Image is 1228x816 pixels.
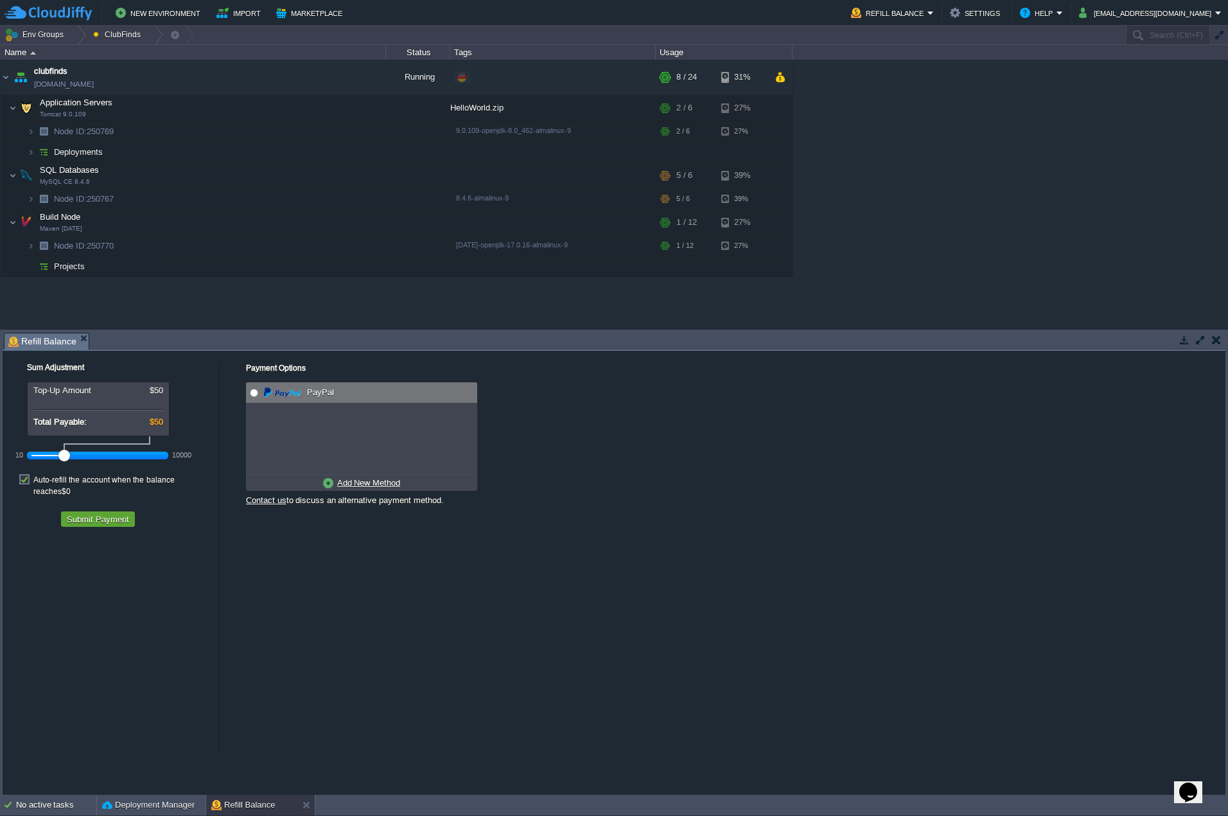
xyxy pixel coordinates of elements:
img: AMDAwAAAACH5BAEAAAAALAAAAAABAAEAAAICRAEAOw== [27,142,35,162]
div: Status [387,45,450,60]
button: [EMAIL_ADDRESS][DOMAIN_NAME] [1079,5,1215,21]
button: Help [1020,5,1057,21]
a: SQL DatabasesMySQL CE 8.4.6 [39,165,101,175]
div: 31% [721,60,763,94]
button: Settings [950,5,1004,21]
div: Top-Up Amount [33,386,163,395]
div: HelloWorld.zip [450,95,656,121]
img: AMDAwAAAACH5BAEAAAAALAAAAAABAAEAAAICRAEAOw== [35,142,53,162]
div: 2 / 6 [676,95,692,121]
div: No active tasks [16,795,96,815]
img: AMDAwAAAACH5BAEAAAAALAAAAAABAAEAAAICRAEAOw== [17,209,35,235]
div: 10000 [172,451,191,459]
button: New Environment [116,5,204,21]
a: Add New Method [320,475,403,491]
u: Add New Method [337,478,400,488]
span: SQL Databases [39,164,101,175]
div: 27% [721,121,763,141]
div: Running [386,60,450,94]
div: to discuss an alternative payment method. [246,492,477,506]
img: AMDAwAAAACH5BAEAAAAALAAAAAABAAEAAAICRAEAOw== [27,189,35,209]
button: Refill Balance [851,5,927,21]
div: Usage [656,45,792,60]
a: Deployments [53,146,105,157]
button: Marketplace [276,5,346,21]
span: Application Servers [39,97,114,108]
img: AMDAwAAAACH5BAEAAAAALAAAAAABAAEAAAICRAEAOw== [12,60,30,94]
span: 8.4.6-almalinux-9 [456,194,509,202]
a: [DOMAIN_NAME] [34,78,94,91]
div: Name [1,45,385,60]
span: Tomcat 9.0.109 [40,111,86,118]
img: AMDAwAAAACH5BAEAAAAALAAAAAABAAEAAAICRAEAOw== [17,163,35,188]
a: Application ServersTomcat 9.0.109 [39,98,114,107]
iframe: chat widget [1174,765,1215,803]
span: $50 [150,386,163,395]
div: 10 [15,451,23,459]
span: PayPal [304,387,334,397]
label: Payment Options [246,364,306,373]
img: AMDAwAAAACH5BAEAAAAALAAAAAABAAEAAAICRAEAOw== [1,60,11,94]
span: Refill Balance [8,333,76,350]
div: Total Payable: [33,417,163,427]
div: 27% [721,209,763,235]
a: clubfinds [34,65,67,78]
button: Env Groups [4,26,68,44]
div: 39% [721,163,763,188]
img: AMDAwAAAACH5BAEAAAAALAAAAAABAAEAAAICRAEAOw== [27,256,35,276]
div: 5 / 6 [676,163,692,188]
span: 250770 [53,240,116,251]
span: 250769 [53,126,116,137]
img: AMDAwAAAACH5BAEAAAAALAAAAAABAAEAAAICRAEAOw== [27,236,35,256]
span: Build Node [39,211,82,222]
span: MySQL CE 8.4.6 [40,178,90,186]
div: 27% [721,95,763,121]
span: Node ID: [54,194,87,204]
a: Node ID:250770 [53,240,116,251]
img: AMDAwAAAACH5BAEAAAAALAAAAAABAAEAAAICRAEAOw== [9,209,17,235]
img: AMDAwAAAACH5BAEAAAAALAAAAAABAAEAAAICRAEAOw== [17,95,35,121]
button: ClubFinds [93,26,145,44]
img: AMDAwAAAACH5BAEAAAAALAAAAAABAAEAAAICRAEAOw== [30,51,36,55]
div: Tags [451,45,655,60]
img: AMDAwAAAACH5BAEAAAAALAAAAAABAAEAAAICRAEAOw== [35,189,53,209]
div: 2 / 6 [676,121,690,141]
div: 5 / 6 [676,189,690,209]
img: AMDAwAAAACH5BAEAAAAALAAAAAABAAEAAAICRAEAOw== [35,256,53,276]
img: AMDAwAAAACH5BAEAAAAALAAAAAABAAEAAAICRAEAOw== [35,236,53,256]
label: Sum Adjustment [10,363,84,372]
button: Import [216,5,265,21]
button: Deployment Manager [102,799,195,812]
span: $50 [150,417,163,427]
span: Maven [DATE] [40,225,82,233]
div: 8 / 24 [676,60,697,94]
a: Node ID:250767 [53,193,116,204]
img: AMDAwAAAACH5BAEAAAAALAAAAAABAAEAAAICRAEAOw== [27,121,35,141]
span: Node ID: [54,127,87,136]
img: AMDAwAAAACH5BAEAAAAALAAAAAABAAEAAAICRAEAOw== [9,163,17,188]
div: 1 / 12 [676,209,697,235]
a: Build NodeMaven [DATE] [39,212,82,222]
span: Node ID: [54,241,87,251]
a: Node ID:250769 [53,126,116,137]
img: paypal.png [263,385,301,400]
a: Projects [53,261,87,272]
a: Contact us [246,495,286,505]
span: 250767 [53,193,116,204]
div: 27% [721,236,763,256]
img: AMDAwAAAACH5BAEAAAAALAAAAAABAAEAAAICRAEAOw== [35,121,53,141]
button: Submit Payment [63,513,133,525]
img: AMDAwAAAACH5BAEAAAAALAAAAAABAAEAAAICRAEAOw== [9,95,17,121]
button: Refill Balance [211,799,276,812]
img: CloudJiffy [4,5,92,21]
span: [DATE]-openjdk-17.0.16-almalinux-9 [456,241,568,249]
div: 39% [721,189,763,209]
span: 9.0.109-openjdk-8.0_462-almalinux-9 [456,127,571,134]
label: Auto-refill the account when the balance reaches [33,474,213,497]
div: 1 / 12 [676,236,694,256]
span: $0 [62,487,71,496]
